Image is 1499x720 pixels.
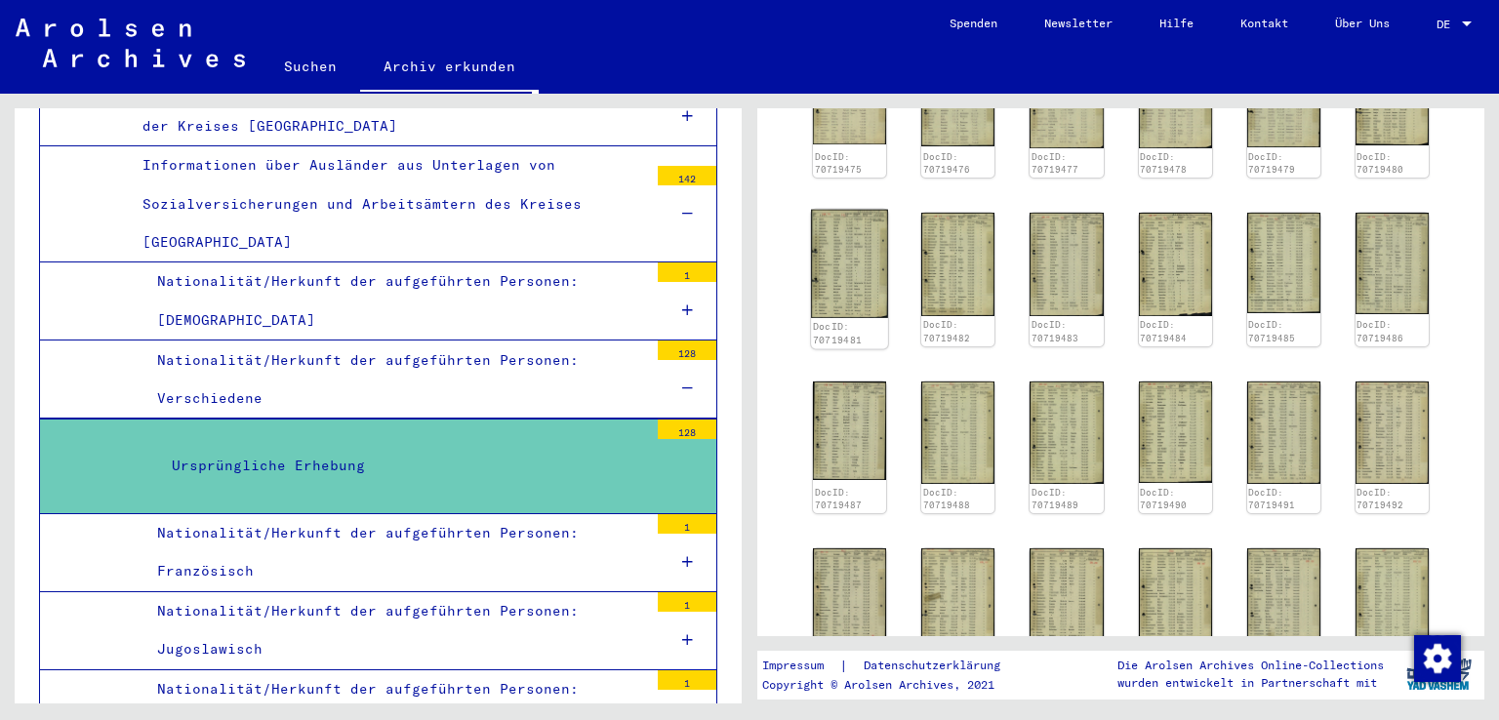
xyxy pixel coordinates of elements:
img: 001.jpg [921,213,994,316]
a: DocID: 70719486 [1357,319,1403,343]
img: 001.jpg [1139,213,1212,316]
img: 001.jpg [1356,548,1429,652]
img: 001.jpg [1356,381,1429,485]
img: 001.jpg [1247,213,1320,313]
a: Impressum [762,656,839,676]
img: Arolsen_neg.svg [16,19,245,67]
a: DocID: 70719481 [813,321,862,346]
img: 001.jpg [921,381,994,485]
img: 001.jpg [1139,548,1212,652]
p: Copyright © Arolsen Archives, 2021 [762,676,1024,694]
img: 001.jpg [1030,548,1103,649]
a: DocID: 70719477 [1032,151,1078,176]
a: DocID: 70719492 [1357,487,1403,511]
div: 1 [658,262,716,282]
a: DocID: 70719479 [1248,151,1295,176]
a: DocID: 70719482 [923,319,970,343]
a: DocID: 70719475 [815,151,862,176]
div: Nationalität/Herkunft der aufgeführten Personen: Jugoslawisch [142,592,648,668]
a: Suchen [261,43,360,90]
div: Nationalität/Herkunft der aufgeführten Personen: Französisch [142,514,648,590]
a: DocID: 70719476 [923,151,970,176]
div: Ursprüngliche Erhebung [157,447,648,485]
div: 1 [658,592,716,612]
div: 1 [658,670,716,690]
p: Die Arolsen Archives Online-Collections [1117,657,1384,674]
img: 001.jpg [1030,381,1103,485]
img: Zustimmung ändern [1414,635,1461,682]
img: 001.jpg [921,548,994,649]
img: 001.jpg [1247,548,1320,652]
img: 001.jpg [813,548,886,652]
div: 128 [658,420,716,439]
img: yv_logo.png [1402,650,1476,699]
img: 001.jpg [1139,381,1212,483]
a: DocID: 70719484 [1140,319,1187,343]
div: Informationen über Ausländer aus Unterlagen von Sozialversicherungen und Arbeitsämtern des Kreise... [128,146,648,261]
img: 001.jpg [1030,213,1103,316]
span: DE [1437,18,1458,31]
div: Nationalität/Herkunft der aufgeführten Personen: Verschiedene [142,341,648,418]
a: Datenschutzerklärung [848,656,1024,676]
div: 142 [658,166,716,185]
div: | [762,656,1024,676]
a: DocID: 70719478 [1140,151,1187,176]
a: DocID: 70719485 [1248,319,1295,343]
p: wurden entwickelt in Partnerschaft mit [1117,674,1384,692]
a: DocID: 70719480 [1357,151,1403,176]
a: DocID: 70719490 [1140,487,1187,511]
a: DocID: 70719487 [815,487,862,511]
a: Archiv erkunden [360,43,539,94]
img: 001.jpg [1247,381,1320,485]
a: DocID: 70719491 [1248,487,1295,511]
img: 001.jpg [811,210,888,318]
img: 001.jpg [1356,213,1429,314]
img: 001.jpg [813,381,886,481]
div: Nationalität/Herkunft der aufgeführten Personen: [DEMOGRAPHIC_DATA] [142,262,648,339]
a: DocID: 70719483 [1032,319,1078,343]
div: 1 [658,514,716,534]
div: 128 [658,340,716,360]
a: DocID: 70719489 [1032,487,1078,511]
a: DocID: 70719488 [923,487,970,511]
